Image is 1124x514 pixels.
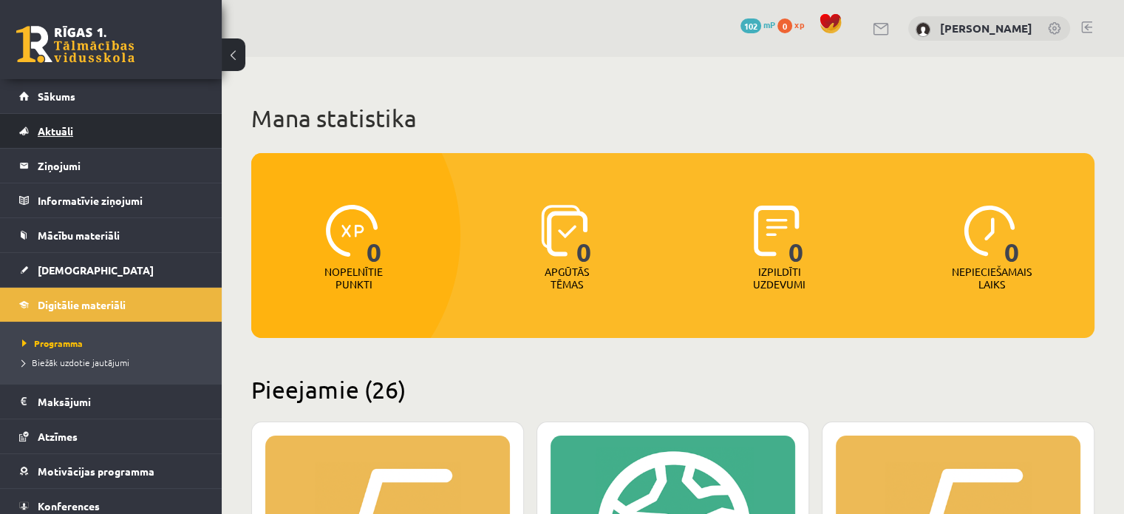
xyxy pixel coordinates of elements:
[19,253,203,287] a: [DEMOGRAPHIC_DATA]
[38,263,154,277] span: [DEMOGRAPHIC_DATA]
[38,229,120,242] span: Mācību materiāli
[22,337,207,350] a: Programma
[916,22,930,37] img: Rūdolfs Dunauskis
[251,104,1094,133] h1: Mana statistika
[19,114,203,148] a: Aktuāli
[538,266,596,291] p: Apgūtās tēmas
[22,337,83,349] span: Programma
[19,419,203,453] a: Atzīmes
[740,18,775,30] a: 102 mP
[541,205,587,257] img: icon-learned-topics-4a711ccc23c960034f471b6e78daf4a3bad4a20eaf4de84257b87e66633f6470.svg
[22,356,129,368] span: Biežāk uzdotie jautājumi
[952,266,1032,291] p: Nepieciešamais laiks
[324,266,383,291] p: Nopelnītie punkti
[19,218,203,252] a: Mācību materiāli
[19,385,203,419] a: Maksājumi
[740,18,761,33] span: 102
[777,18,792,33] span: 0
[940,21,1032,35] a: [PERSON_NAME]
[777,18,811,30] a: 0 xp
[19,149,203,183] a: Ziņojumi
[1004,205,1020,266] span: 0
[964,205,1015,257] img: icon-clock-7be60019b62300814b6bd22b8e044499b485619524d84068768e800edab66f18.svg
[788,205,804,266] span: 0
[38,89,75,103] span: Sākums
[326,205,378,257] img: icon-xp-0682a9bc20223a9ccc6f5883a126b849a74cddfe5390d2b41b4391c66f2066e7.svg
[16,26,134,63] a: Rīgas 1. Tālmācības vidusskola
[22,356,207,369] a: Biežāk uzdotie jautājumi
[38,149,203,183] legend: Ziņojumi
[38,464,154,478] span: Motivācijas programma
[367,205,382,266] span: 0
[38,385,203,419] legend: Maksājumi
[19,183,203,217] a: Informatīvie ziņojumi
[750,266,808,291] p: Izpildīti uzdevumi
[251,375,1094,404] h2: Pieejamie (26)
[38,183,203,217] legend: Informatīvie ziņojumi
[794,18,804,30] span: xp
[754,205,800,257] img: icon-completed-tasks-ad58ae20a441b2904462921112bc710f1caf180af7a3daa7317a5a94f2d26646.svg
[19,288,203,322] a: Digitālie materiāli
[576,205,592,266] span: 0
[38,124,73,138] span: Aktuāli
[38,298,126,311] span: Digitālie materiāli
[38,499,100,513] span: Konferences
[19,454,203,488] a: Motivācijas programma
[38,430,78,443] span: Atzīmes
[19,79,203,113] a: Sākums
[763,18,775,30] span: mP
